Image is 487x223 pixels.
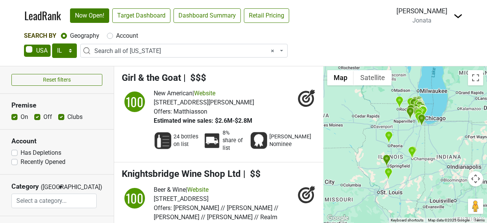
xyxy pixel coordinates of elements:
[123,187,146,210] div: 100
[271,47,274,56] span: Remove all items
[24,8,61,24] a: LeadRank
[173,133,198,148] span: 24 bottles on list
[416,100,424,113] div: Sunset Ridge Country Club
[223,129,245,152] span: 8% share of list
[415,97,423,110] div: The Lake Forest Club
[243,168,261,179] span: | $$
[385,131,393,144] div: Mt Hawley Country Club
[194,90,215,97] a: Website
[187,186,208,193] a: Website
[70,8,109,23] a: Now Open!
[122,168,241,179] span: Knightsbridge Wine Shop Ltd
[454,11,463,21] img: Dropdown Menu
[123,90,146,113] div: 100
[414,109,422,121] div: Edgewood Valley Country Club
[411,96,419,109] div: Ivanhoe Club
[11,74,102,86] button: Reset filters
[415,105,423,117] div: Oak Park Country Club
[414,108,422,121] div: Ruth Lake Country Club
[468,199,483,214] button: Drag Pegman onto the map to open Street View
[384,168,392,180] div: Litchfield Country Club
[474,218,485,222] a: Terms
[154,89,254,98] div: |
[122,72,181,83] span: Girl & the Goat
[407,98,415,110] div: 1776 Restaurant
[354,70,392,85] button: Show satellite imagery
[468,70,483,85] button: Toggle fullscreen view
[173,8,241,23] a: Dashboard Summary
[269,133,311,148] span: [PERSON_NAME] Nominee
[325,213,350,223] img: Google
[413,107,421,120] div: Hinsdale Golf Club
[396,6,447,16] div: [PERSON_NAME]
[415,112,423,125] div: Crystal Tree Golf & Country Club
[412,106,420,119] div: Glen Oak Country Club
[154,185,294,194] div: |
[116,31,138,40] label: Account
[410,98,418,111] div: Biltmore Country Club
[419,105,427,117] div: Boka
[154,195,208,202] span: [STREET_ADDRESS]
[244,8,289,23] a: Retail Pricing
[250,132,268,150] img: Award
[408,146,416,159] div: Champaign Country Club
[173,108,207,115] span: Matthiasson
[70,31,99,40] label: Geography
[419,106,427,119] div: The Blackstone, Autograph Collection
[58,184,64,191] span: ▼
[154,186,186,193] span: Beer & Wine
[11,183,39,191] h3: Category
[391,218,423,223] button: Keyboard shortcuts
[80,44,288,58] span: Search all of Illinois
[414,99,422,112] div: Liquor Barn
[327,70,354,85] button: Show street map
[154,99,254,106] span: [STREET_ADDRESS][PERSON_NAME]
[21,157,65,167] label: Recently Opened
[383,154,391,167] div: Friar Tuck Beverage
[12,194,97,208] input: Select a category...
[112,8,170,23] a: Target Dashboard
[183,72,206,83] span: | $$$
[412,17,431,24] span: Jonata
[21,148,61,157] label: Has Depletions
[416,101,424,114] div: North Shore Country Club
[154,204,172,212] span: Offers:
[122,89,148,115] img: quadrant_split.svg
[154,108,172,115] span: Offers:
[325,213,350,223] a: Open this area in Google Maps (opens a new window)
[11,101,102,109] h3: Premise
[122,185,148,211] img: quadrant_split.svg
[21,112,28,122] label: On
[407,104,415,117] div: St Charles Country Club
[24,32,56,39] span: Search By
[41,183,56,194] span: ([GEOGRAPHIC_DATA])
[154,117,252,124] span: Estimated wine sales: $2.6M-$2.8M
[11,137,102,145] h3: Account
[67,112,83,122] label: Clubs
[154,132,172,150] img: Wine List
[94,47,278,56] span: Search all of Illinois
[406,107,414,120] div: The Turf Room
[203,132,221,150] img: Percent Distributor Share
[468,171,483,186] button: Map camera controls
[428,218,469,222] span: Map data ©2025 Google
[43,112,52,122] label: Off
[418,114,426,127] div: Olympia Fields Country Club
[154,90,193,97] span: New American
[395,96,403,109] div: Artale Wine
